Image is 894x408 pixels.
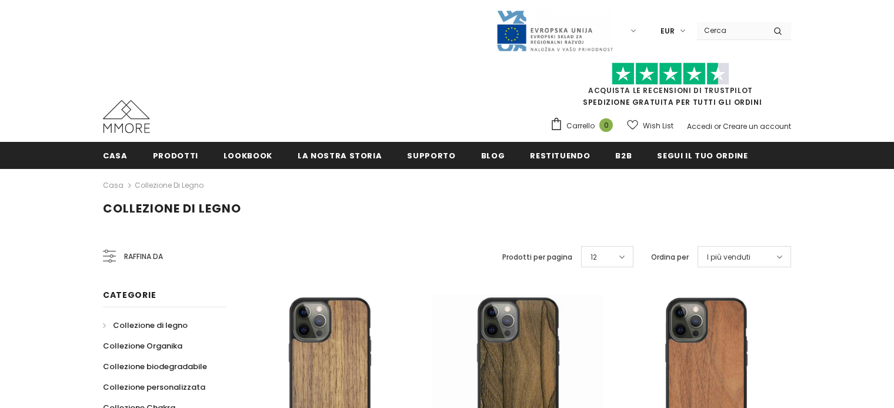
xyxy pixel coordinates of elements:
a: B2B [615,142,632,168]
span: supporto [407,150,455,161]
a: Collezione di legno [103,315,188,336]
a: Segui il tuo ordine [657,142,748,168]
span: Wish List [643,120,673,132]
span: Raffina da [124,250,163,263]
span: Collezione di legno [103,200,241,217]
span: Categorie [103,289,156,301]
span: Collezione di legno [113,320,188,331]
span: Carrello [566,120,595,132]
a: supporto [407,142,455,168]
span: Casa [103,150,128,161]
a: Collezione personalizzata [103,377,205,397]
span: B2B [615,150,632,161]
span: EUR [661,25,675,37]
a: La nostra storia [298,142,382,168]
label: Prodotti per pagina [502,251,572,263]
label: Ordina per [651,251,689,263]
a: Accedi [687,121,712,131]
a: Blog [481,142,505,168]
span: Collezione biodegradabile [103,361,207,372]
a: Javni Razpis [496,25,613,35]
span: Prodotti [153,150,198,161]
a: Wish List [627,115,673,136]
span: Restituendo [530,150,590,161]
a: Acquista le recensioni di TrustPilot [588,85,753,95]
span: Collezione Organika [103,340,182,351]
span: 0 [599,118,613,132]
span: Blog [481,150,505,161]
a: Collezione Organika [103,336,182,356]
span: Lookbook [223,150,272,161]
span: La nostra storia [298,150,382,161]
a: Lookbook [223,142,272,168]
a: Collezione biodegradabile [103,356,207,377]
a: Restituendo [530,142,590,168]
a: Collezione di legno [135,180,204,190]
span: or [714,121,721,131]
img: Casi MMORE [103,100,150,133]
a: Casa [103,142,128,168]
a: Prodotti [153,142,198,168]
input: Search Site [697,22,765,39]
img: Fidati di Pilot Stars [612,62,729,85]
span: Segui il tuo ordine [657,150,748,161]
a: Casa [103,178,124,193]
span: 12 [591,251,597,263]
img: Javni Razpis [496,9,613,52]
a: Creare un account [723,121,791,131]
span: I più venduti [707,251,750,263]
span: SPEDIZIONE GRATUITA PER TUTTI GLI ORDINI [550,68,791,107]
a: Carrello 0 [550,117,619,135]
span: Collezione personalizzata [103,382,205,393]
